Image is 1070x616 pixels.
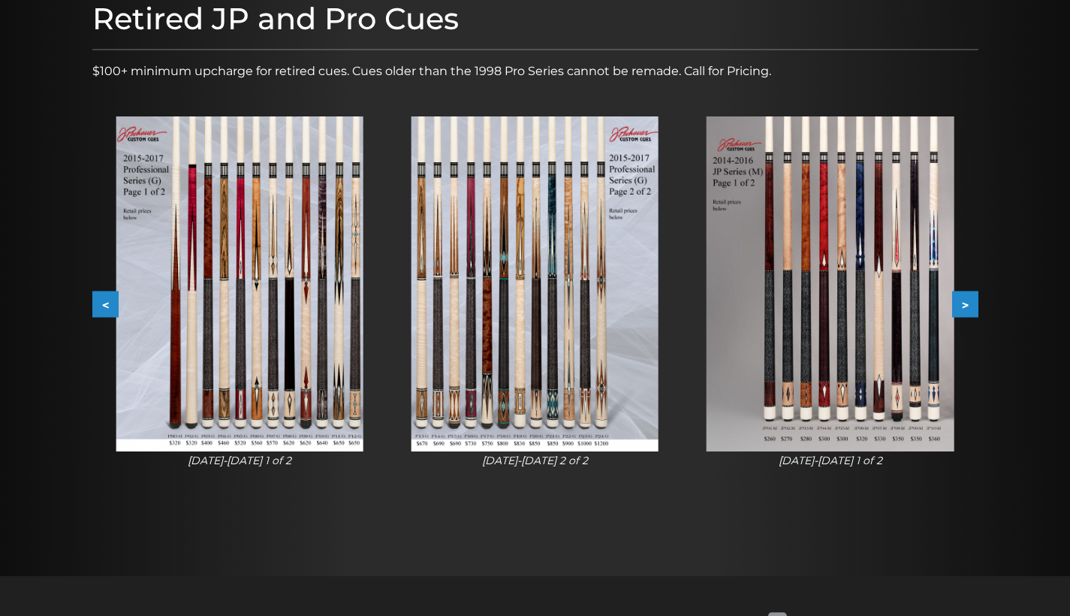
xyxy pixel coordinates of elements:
[92,1,978,37] h1: Retired JP and Pro Cues
[92,291,978,318] div: Carousel Navigation
[482,454,588,467] i: [DATE]-[DATE] 2 of 2
[92,291,119,318] button: <
[779,454,882,467] i: [DATE]-[DATE] 1 of 2
[952,291,978,318] button: >
[92,62,978,80] p: $100+ minimum upcharge for retired cues. Cues older than the 1998 Pro Series cannot be remade. Ca...
[188,454,291,467] i: [DATE]-[DATE] 1 of 2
